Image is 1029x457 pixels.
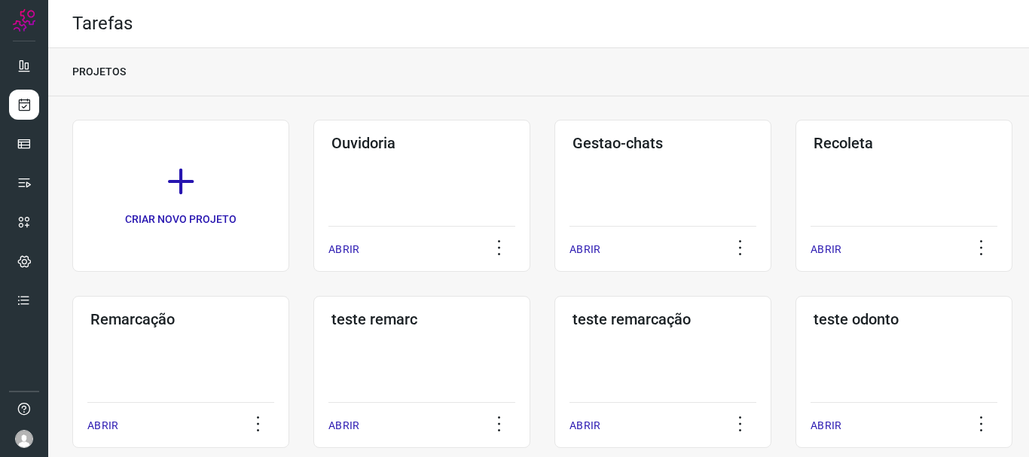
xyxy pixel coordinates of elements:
p: ABRIR [811,418,841,434]
h3: teste odonto [814,310,994,328]
p: PROJETOS [72,64,126,80]
h3: teste remarc [331,310,512,328]
h3: Recoleta [814,134,994,152]
h3: Gestao-chats [573,134,753,152]
p: ABRIR [328,418,359,434]
p: ABRIR [569,242,600,257]
p: ABRIR [87,418,118,434]
p: ABRIR [328,242,359,257]
p: CRIAR NOVO PROJETO [125,212,237,227]
img: avatar-user-boy.jpg [15,430,33,448]
p: ABRIR [811,242,841,257]
h2: Tarefas [72,13,133,35]
h3: Ouvidoria [331,134,512,152]
img: Logo [13,9,35,32]
p: ABRIR [569,418,600,434]
h3: teste remarcação [573,310,753,328]
h3: Remarcação [90,310,271,328]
